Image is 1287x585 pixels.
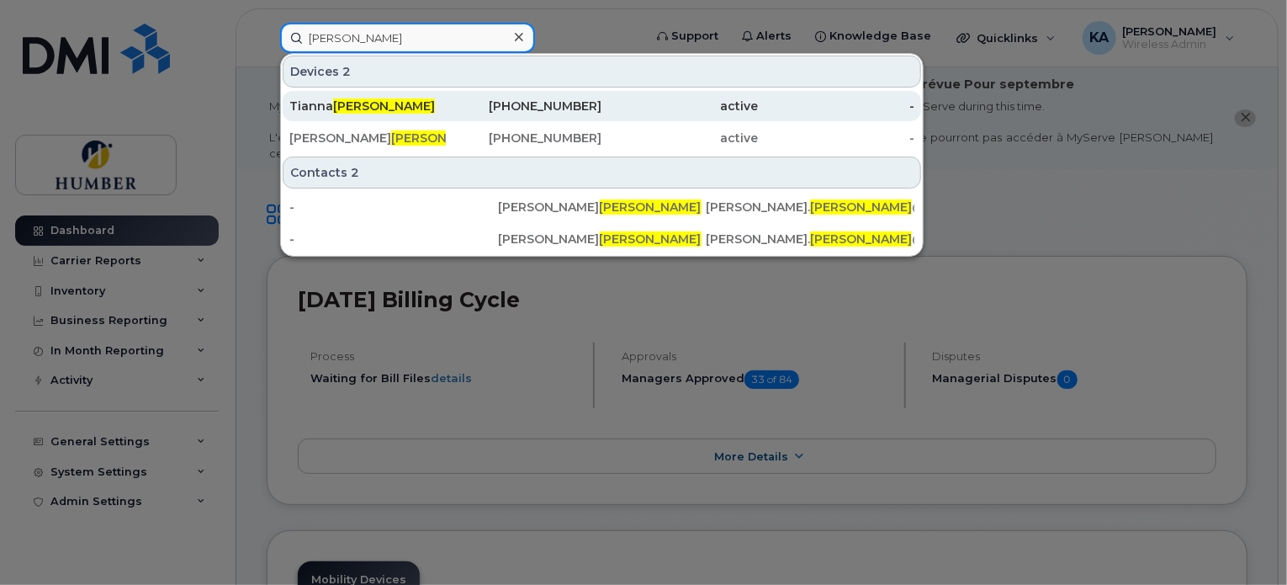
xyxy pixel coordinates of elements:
a: -[PERSON_NAME][PERSON_NAME][PERSON_NAME].[PERSON_NAME]@[DOMAIN_NAME] [283,224,921,254]
span: 2 [342,63,351,80]
span: [PERSON_NAME] [810,199,912,215]
div: active [602,98,759,114]
span: 2 [351,164,359,181]
span: [PERSON_NAME] [600,231,702,247]
div: [PERSON_NAME]. @[DOMAIN_NAME] [706,231,914,247]
div: - [289,199,498,215]
a: Tianna[PERSON_NAME][PHONE_NUMBER]active- [283,91,921,121]
a: -[PERSON_NAME][PERSON_NAME][PERSON_NAME].[PERSON_NAME]@[DOMAIN_NAME] [283,192,921,222]
div: active [602,130,759,146]
span: [PERSON_NAME] [391,130,493,146]
div: - [758,130,914,146]
span: [PERSON_NAME] [333,98,435,114]
div: [PERSON_NAME] [498,231,707,247]
div: Contacts [283,157,921,189]
span: [PERSON_NAME] [810,231,912,247]
div: [PHONE_NUMBER] [446,130,602,146]
div: Tianna [289,98,446,114]
div: - [758,98,914,114]
a: [PERSON_NAME][PERSON_NAME][PHONE_NUMBER]active- [283,123,921,153]
div: [PERSON_NAME]. @[DOMAIN_NAME] [706,199,914,215]
div: Devices [283,56,921,88]
div: [PERSON_NAME] [289,130,446,146]
div: [PHONE_NUMBER] [446,98,602,114]
span: [PERSON_NAME] [600,199,702,215]
div: - [289,231,498,247]
div: [PERSON_NAME] [498,199,707,215]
